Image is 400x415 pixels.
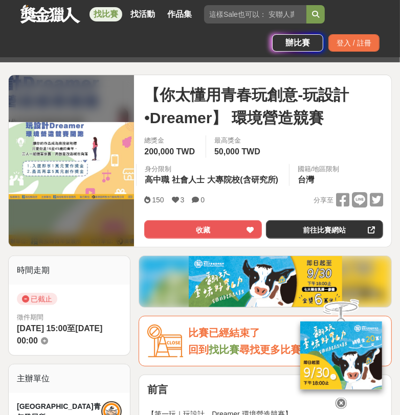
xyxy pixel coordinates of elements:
a: 作品集 [163,7,196,21]
div: 國籍/地區限制 [298,164,340,174]
div: 比賽已經結束了 [188,325,383,341]
span: 【你太懂用青春玩創意-玩設計•Dreamer】 環境營造競賽 [144,83,383,129]
span: 高中職 [145,175,169,184]
div: 登入 / 註冊 [328,34,380,52]
span: 回到 [188,344,209,355]
span: 總獎金 [144,135,197,146]
strong: 前言 [147,384,168,395]
a: 找活動 [126,7,159,21]
img: Icon [147,325,183,358]
div: 主辦單位 [9,364,130,393]
span: 分享至 [314,193,334,208]
span: [DATE] 00:00 [17,324,102,345]
span: 台灣 [298,175,314,184]
img: fa09d9ae-94aa-4536-9352-67357bc4fb01.jpg [189,256,342,307]
span: 50,000 TWD [214,147,260,156]
input: 這樣Sale也可以： 安聯人壽創意銷售法募集 [204,5,306,24]
a: 前往比賽網站 [266,220,383,239]
a: 找比賽 [209,344,239,355]
img: ff197300-f8ee-455f-a0ae-06a3645bc375.jpg [300,321,382,389]
span: 200,000 TWD [144,147,195,156]
span: 徵件期間 [17,313,43,321]
span: 尋找更多比賽/活動吧！ [239,344,345,355]
span: 社會人士 [172,175,205,184]
span: 0 [201,196,205,204]
a: 找比賽 [90,7,122,21]
span: 3 [181,196,185,204]
span: 至 [67,324,75,333]
span: 已截止 [17,293,57,305]
a: 辦比賽 [272,34,323,52]
span: 大專院校(含研究所) [207,175,278,184]
button: 收藏 [144,220,261,239]
div: 身分限制 [145,164,281,174]
img: Cover Image [9,122,134,199]
div: 時間走期 [9,256,130,285]
span: [DATE] 15:00 [17,324,67,333]
span: 最高獎金 [214,135,263,146]
span: 150 [152,196,164,204]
